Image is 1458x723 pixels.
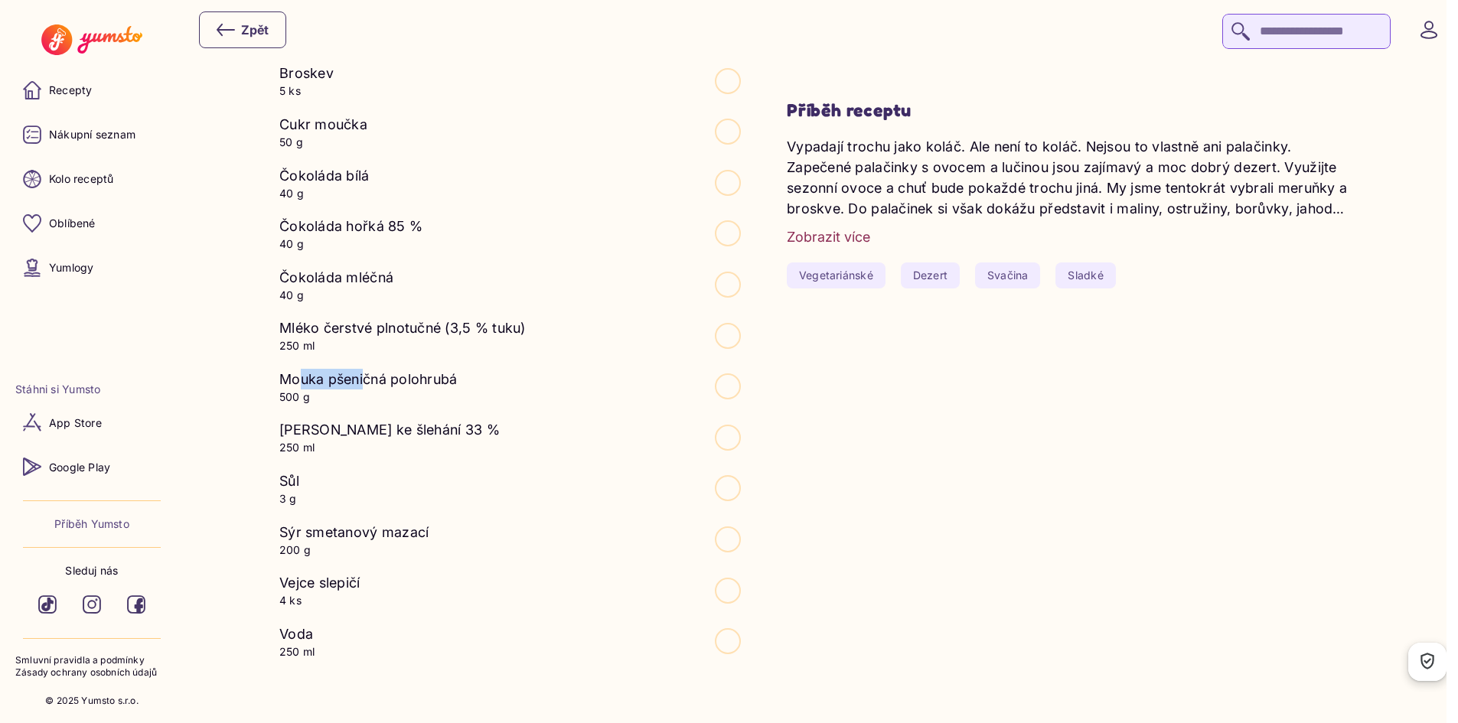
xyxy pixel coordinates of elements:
p: 200 g [279,542,429,558]
p: Cukr moučka [279,114,367,135]
a: Kolo receptů [15,161,168,197]
a: Oblíbené [15,205,168,242]
p: Google Play [49,460,110,475]
a: Příběh Yumsto [54,516,129,532]
p: Sýr smetanový mazací [279,522,429,542]
a: Svačina [975,262,1040,288]
a: Sladké [1055,262,1115,288]
p: Yumlogy [49,260,93,275]
p: 250 ml [279,644,315,659]
a: Dezert [901,262,960,288]
a: Nákupní seznam [15,116,168,153]
p: [PERSON_NAME] ke šlehání 33 % [279,419,500,440]
h3: Příběh receptu [787,99,1351,122]
p: 50 g [279,135,367,150]
a: Google Play [15,448,168,485]
p: 4 ks [279,593,360,608]
p: Sůl [279,471,299,491]
p: Broskev [279,63,334,83]
p: Nákupní seznam [49,127,135,142]
p: 5 ks [279,83,334,99]
p: Mouka pšeničná polohrubá [279,369,457,389]
p: © 2025 Yumsto s.r.o. [45,695,139,708]
p: Čokoláda hořká 85 % [279,216,422,236]
p: 40 g [279,288,393,303]
p: 250 ml [279,338,526,353]
p: Kolo receptů [49,171,114,187]
p: Recepty [49,83,92,98]
p: Čokoláda bílá [279,165,370,186]
img: Yumsto logo [41,24,142,55]
a: Smluvní pravidla a podmínky [15,654,168,667]
button: Zobrazit více [787,226,870,247]
p: 250 ml [279,440,500,455]
p: Voda [279,624,315,644]
div: Zpět [217,21,269,39]
p: 40 g [279,186,370,201]
p: Mléko čerstvé plnotučné (3,5 % tuku) [279,318,526,338]
p: Oblíbené [49,216,96,231]
li: Stáhni si Yumsto [15,382,168,397]
p: 3 g [279,491,299,506]
a: Yumlogy [15,249,168,286]
a: Vegetariánské [787,262,886,288]
a: Zásady ochrany osobních údajů [15,666,168,679]
p: Čokoláda mléčná [279,267,393,288]
a: Recepty [15,72,168,109]
p: 40 g [279,236,422,252]
a: App Store [15,404,168,441]
button: Zpět [199,11,286,48]
p: Vejce slepičí [279,572,360,593]
p: App Store [49,415,102,431]
p: 500 g [279,389,457,405]
p: Sleduj nás [65,563,118,578]
p: Vypadají trochu jako koláč. Ale není to koláč. Nejsou to vlastně ani palačinky. Zapečené palačink... [787,136,1351,219]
